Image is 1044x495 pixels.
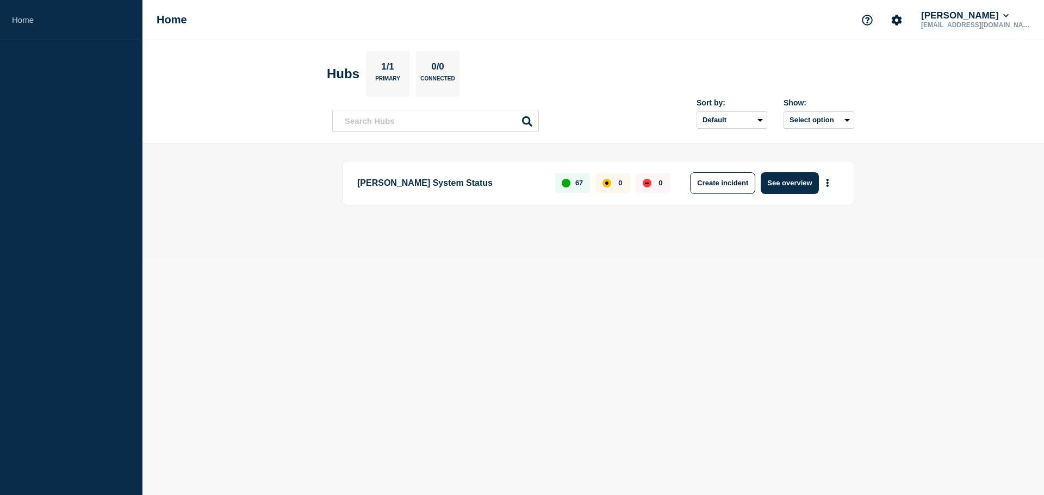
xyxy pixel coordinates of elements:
[327,66,359,82] h2: Hubs
[643,179,651,187] div: down
[919,10,1011,21] button: [PERSON_NAME]
[761,172,818,194] button: See overview
[375,76,400,87] p: Primary
[658,179,662,187] p: 0
[856,9,879,32] button: Support
[357,172,543,194] p: [PERSON_NAME] System Status
[690,172,755,194] button: Create incident
[602,179,611,187] div: affected
[427,61,449,76] p: 0/0
[697,98,767,107] div: Sort by:
[784,98,854,107] div: Show:
[157,14,187,26] h1: Home
[885,9,908,32] button: Account settings
[377,61,399,76] p: 1/1
[332,110,539,132] input: Search Hubs
[562,179,570,187] div: up
[697,111,767,129] select: Sort by
[420,76,455,87] p: Connected
[784,111,854,129] button: Select option
[919,21,1032,29] p: [EMAIL_ADDRESS][DOMAIN_NAME]
[618,179,622,187] p: 0
[821,173,835,193] button: More actions
[575,179,583,187] p: 67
